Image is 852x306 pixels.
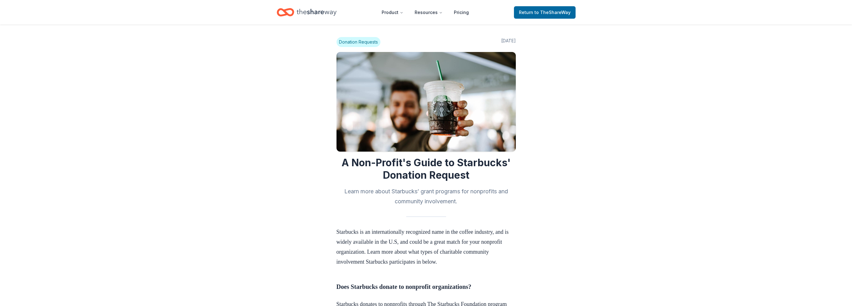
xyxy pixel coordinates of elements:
a: Pricing [449,6,474,19]
span: [DATE] [501,37,516,47]
button: Product [377,6,408,19]
span: Return [519,9,571,16]
h2: Learn more about Starbucks’ grant programs for nonprofits and community involvement. [337,186,516,206]
h3: Does Starbucks donate to nonprofit organizations? [337,282,516,292]
a: Home [277,5,337,20]
button: Resources [410,6,448,19]
span: Donation Requests [337,37,380,47]
p: Starbucks is an internationally recognized name in the coffee industry, and is widely available i... [337,227,516,267]
span: to TheShareWay [534,10,571,15]
img: Image for A Non-Profit's Guide to Starbucks' Donation Request [337,52,516,152]
a: Returnto TheShareWay [514,6,576,19]
nav: Main [377,5,474,20]
h1: A Non-Profit's Guide to Starbucks' Donation Request [337,157,516,181]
